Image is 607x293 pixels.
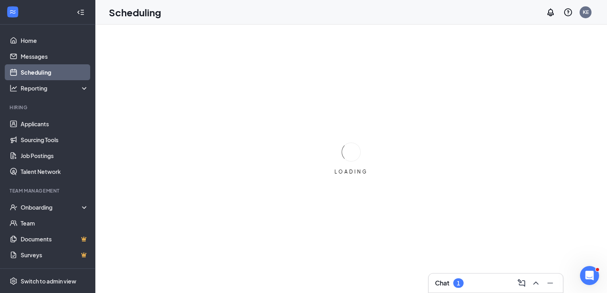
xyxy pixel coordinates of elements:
[331,168,371,175] div: LOADING
[21,203,82,211] div: Onboarding
[546,8,555,17] svg: Notifications
[21,148,89,164] a: Job Postings
[545,278,555,288] svg: Minimize
[544,277,557,289] button: Minimize
[21,132,89,148] a: Sourcing Tools
[583,9,589,15] div: KE
[9,8,17,16] svg: WorkstreamLogo
[21,164,89,179] a: Talent Network
[580,266,599,285] iframe: Intercom live chat
[77,8,85,16] svg: Collapse
[435,279,449,287] h3: Chat
[563,8,573,17] svg: QuestionInfo
[530,277,542,289] button: ChevronUp
[10,203,17,211] svg: UserCheck
[109,6,161,19] h1: Scheduling
[531,278,541,288] svg: ChevronUp
[21,231,89,247] a: DocumentsCrown
[21,277,76,285] div: Switch to admin view
[10,84,17,92] svg: Analysis
[515,277,528,289] button: ComposeMessage
[10,104,87,111] div: Hiring
[517,278,526,288] svg: ComposeMessage
[10,187,87,194] div: Team Management
[457,280,460,287] div: 1
[21,48,89,64] a: Messages
[10,277,17,285] svg: Settings
[21,116,89,132] a: Applicants
[21,215,89,231] a: Team
[21,247,89,263] a: SurveysCrown
[21,33,89,48] a: Home
[21,84,89,92] div: Reporting
[21,64,89,80] a: Scheduling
